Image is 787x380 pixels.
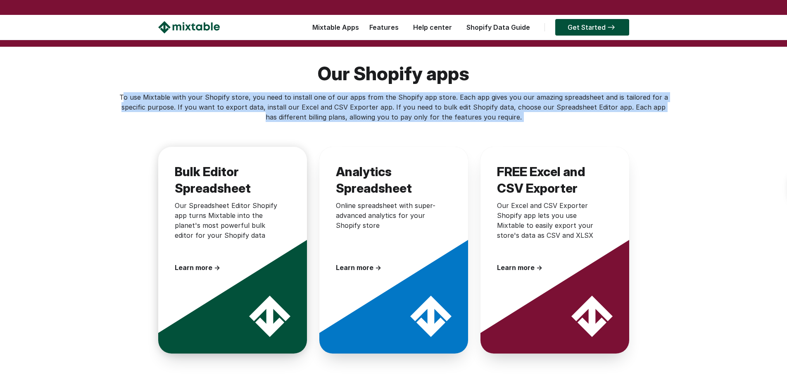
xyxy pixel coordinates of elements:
[480,147,629,354] a: FREE Excel and CSV Exporter Our Excel and CSV Exporter Shopify app lets you use Mixtable to easil...
[336,163,443,192] h3: Analytics Spreadsheet
[308,21,359,38] div: Mixtable Apps
[175,201,282,254] div: Our Spreadsheet Editor Shopify app turns Mixtable into the planet's most powerful bulk editor for...
[175,263,282,272] div: Learn more →
[365,23,403,31] a: Features
[249,296,290,337] img: Mixtable Logo
[497,163,604,192] h3: FREE Excel and CSV Exporter
[571,296,613,337] img: Mixtable Logo
[555,19,629,36] a: Get Started
[319,147,468,354] a: Analytics Spreadsheet Online spreadsheet with super-advanced analytics for your Shopify store Lea...
[158,21,220,33] img: Mixtable logo
[497,263,604,272] div: Learn more →
[118,92,669,122] div: To use Mixtable with your Shopify store, you need to install one of our apps from the Shopify app...
[497,201,604,254] div: Our Excel and CSV Exporter Shopify app lets you use Mixtable to easily export your store's data a...
[175,163,282,192] h3: Bulk Editor Spreadsheet
[336,263,443,272] div: Learn more →
[462,23,534,31] a: Shopify Data Guide
[410,296,452,337] img: Mixtable Logo
[336,201,443,254] div: Online spreadsheet with super-advanced analytics for your Shopify store
[158,147,307,354] a: Bulk Editor Spreadsheet Our Spreadsheet Editor Shopify app turns Mixtable into the planet's most ...
[606,25,617,30] img: arrow-right.svg
[409,23,456,31] a: Help center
